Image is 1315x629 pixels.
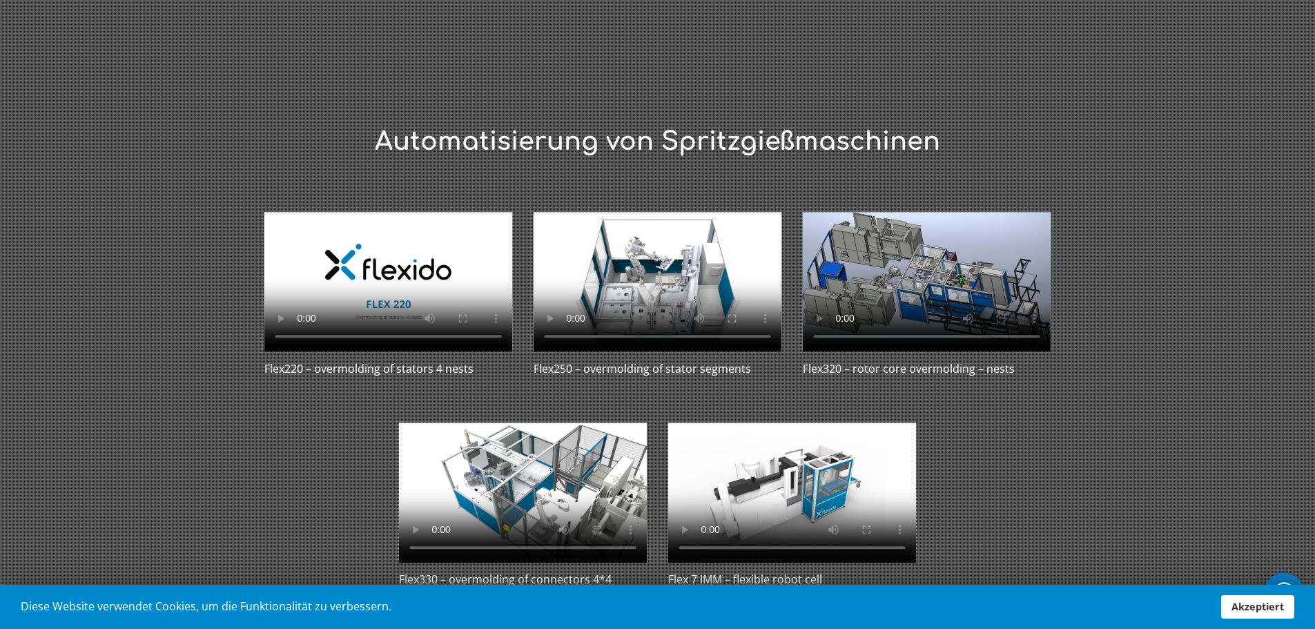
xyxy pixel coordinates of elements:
a: Akzeptiert [1221,595,1294,619]
h3: Flex250 – overmolding of stator segments [534,362,772,385]
h3: Flex220 – overmolding of stators 4 nests [264,362,494,385]
img: whatsapp_icon_white.svg [1270,580,1298,606]
h3: Flex330 – overmolding of connectors 4*4 [399,573,632,596]
h3: Flex 7 IMM – flexible robot cell [668,573,843,596]
h3: Flex320 – rotor core overmolding – nests [803,362,1035,385]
